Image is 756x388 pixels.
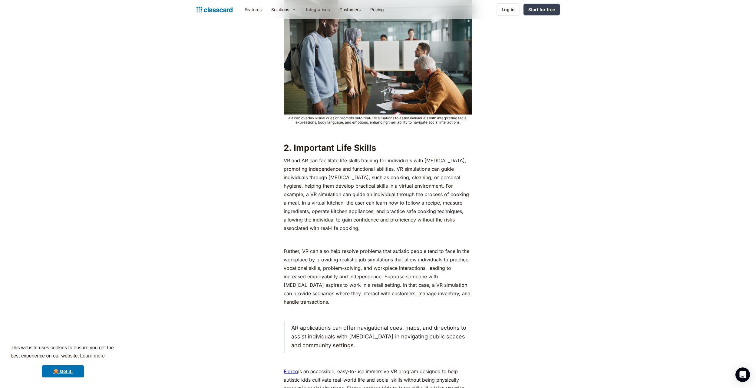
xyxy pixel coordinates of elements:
a: learn more about cookies [79,351,106,361]
a: home [196,5,233,14]
p: Further, VR can also help resolve problems that autistic people tend to face in the workplace by ... [284,247,472,306]
a: Floreo [284,368,298,374]
div: Log in [502,6,515,13]
a: dismiss cookie message [42,365,84,377]
a: Start for free [523,4,560,15]
a: Integrations [301,3,335,16]
a: Features [240,3,266,16]
a: Customers [335,3,365,16]
figcaption: AR can overlay visual cues or prompts onto real-life situations to assist individuals with interp... [284,116,472,125]
div: Open Intercom Messenger [735,367,750,382]
p: ‍ [284,309,472,318]
p: ‍ [284,356,472,364]
p: ‍ [284,235,472,244]
blockquote: AR applications can offer navigational cues, maps, and directions to assist individuals with [MED... [284,321,472,353]
div: cookieconsent [5,338,121,383]
p: ‍ [284,128,472,136]
span: This website uses cookies to ensure you get the best experience on our website. [11,344,115,361]
p: VR and AR can facilitate life skills training for individuals with [MEDICAL_DATA], promoting inde... [284,156,472,232]
div: Solutions [266,3,301,16]
div: Solutions [271,6,289,13]
a: Log in [497,3,520,16]
div: Start for free [528,6,555,13]
a: Pricing [365,3,389,16]
strong: 2. Important Life Skills [284,143,376,153]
